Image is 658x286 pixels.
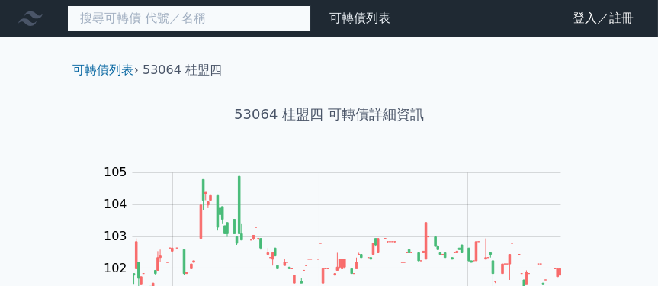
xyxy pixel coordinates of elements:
[560,6,646,31] a: 登入／註冊
[104,165,127,180] tspan: 105
[61,104,598,125] h1: 53064 桂盟四 可轉債詳細資訊
[143,61,222,79] li: 53064 桂盟四
[73,61,139,79] li: ›
[73,63,134,77] a: 可轉債列表
[329,11,390,25] a: 可轉債列表
[104,197,127,211] tspan: 104
[67,5,311,31] input: 搜尋可轉債 代號／名稱
[104,229,127,243] tspan: 103
[104,261,127,275] tspan: 102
